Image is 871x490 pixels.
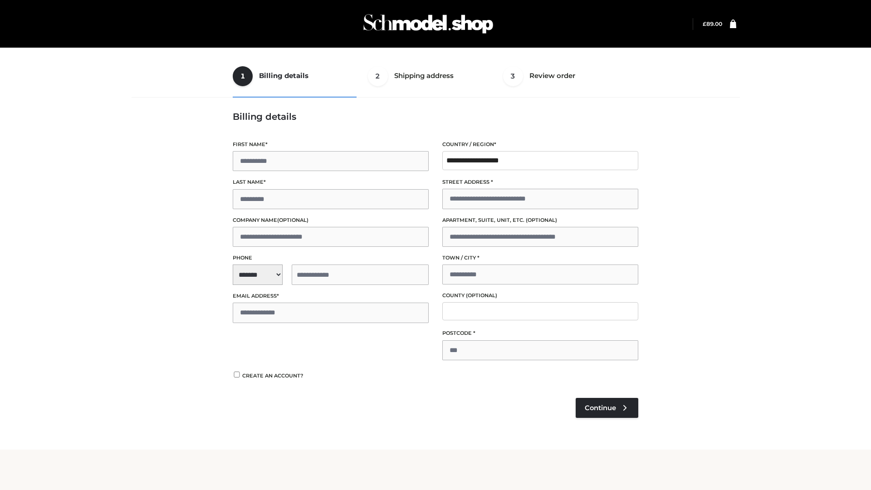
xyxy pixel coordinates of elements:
[466,292,497,299] span: (optional)
[585,404,616,412] span: Continue
[277,217,308,223] span: (optional)
[442,329,638,338] label: Postcode
[703,20,706,27] span: £
[526,217,557,223] span: (optional)
[233,216,429,225] label: Company name
[233,372,241,377] input: Create an account?
[442,178,638,186] label: Street address
[703,20,722,27] a: £89.00
[233,292,429,300] label: Email address
[233,254,429,262] label: Phone
[233,111,638,122] h3: Billing details
[242,372,303,379] span: Create an account?
[442,291,638,300] label: County
[442,216,638,225] label: Apartment, suite, unit, etc.
[703,20,722,27] bdi: 89.00
[576,398,638,418] a: Continue
[233,140,429,149] label: First name
[442,140,638,149] label: Country / Region
[233,178,429,186] label: Last name
[442,254,638,262] label: Town / City
[360,6,496,42] img: Schmodel Admin 964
